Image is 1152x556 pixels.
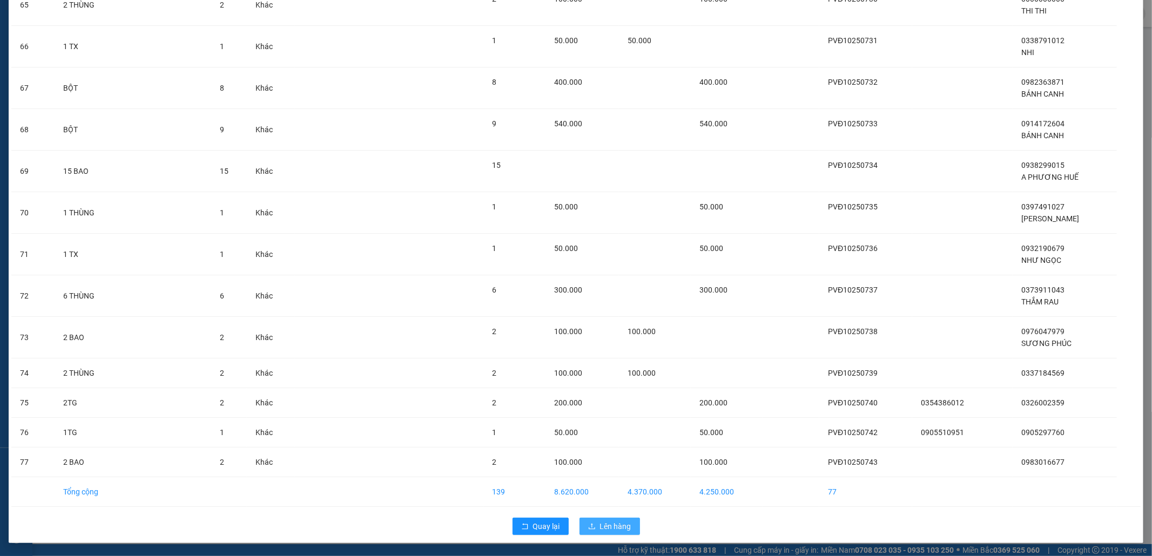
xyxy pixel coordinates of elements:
td: 6 THÙNG [55,275,211,317]
span: 0983016677 [1021,458,1065,466]
span: 2 [220,1,224,9]
span: 0905297760 [1021,428,1065,437]
span: 2 [220,369,224,377]
td: 1 TX [55,26,211,67]
span: 100.000 [554,369,582,377]
td: 68 [11,109,55,151]
span: 100.000 [628,369,656,377]
td: Khác [247,26,295,67]
td: Khác [247,192,295,234]
span: 2 [220,333,224,342]
td: 67 [11,67,55,109]
span: 540.000 [554,119,582,128]
span: PVĐ10250739 [828,369,878,377]
span: 0938299015 [1021,161,1065,169]
td: Khác [247,234,295,275]
td: 72 [11,275,55,317]
span: PVĐ10250740 [828,398,878,407]
span: upload [588,523,596,531]
span: THI THI [1021,6,1047,15]
td: 8.620.000 [545,477,619,507]
span: 15 [220,167,228,175]
span: PVĐ10250738 [828,327,878,336]
span: A PHƯƠNG HUẾ [1021,173,1079,181]
td: Khác [247,109,295,151]
span: 50.000 [554,36,578,45]
span: PVĐ10250742 [828,428,878,437]
span: 50.000 [554,244,578,253]
span: 1 [492,244,496,253]
td: 71 [11,234,55,275]
span: 0976047979 [1021,327,1065,336]
td: 2 BAO [55,447,211,477]
td: 1 THÙNG [55,192,211,234]
td: Khác [247,151,295,192]
td: 66 [11,26,55,67]
span: 1 [220,208,224,217]
span: 9 [220,125,224,134]
span: 200.000 [699,398,727,407]
td: BỘT [55,67,211,109]
span: BÁNH CANH [1021,131,1064,140]
span: PVĐ10250734 [828,161,878,169]
span: THẮM RAU [1021,297,1059,306]
td: 69 [11,151,55,192]
td: Khác [247,358,295,388]
span: 0914172604 [1021,119,1065,128]
span: 2 [492,369,496,377]
span: 1 [492,202,496,211]
span: 8 [220,84,224,92]
span: 100.000 [554,327,582,336]
td: 4.250.000 [691,477,763,507]
span: 0354386012 [921,398,964,407]
span: [PERSON_NAME] [1021,214,1079,223]
td: 2TG [55,388,211,418]
td: 4.370.000 [619,477,691,507]
span: 15 [492,161,501,169]
span: 2 [220,458,224,466]
td: 15 BAO [55,151,211,192]
span: 0982363871 [1021,78,1065,86]
span: 1 [492,36,496,45]
span: 1 [220,428,224,437]
span: 6 [492,286,496,294]
span: 2 [220,398,224,407]
td: Khác [247,317,295,358]
span: 0337184569 [1021,369,1065,377]
span: 2 [492,458,496,466]
span: 1 [492,428,496,437]
span: PVĐ10250737 [828,286,878,294]
td: BỘT [55,109,211,151]
span: Quay lại [533,520,560,532]
span: 400.000 [699,78,727,86]
td: Khác [247,67,295,109]
span: 100.000 [628,327,656,336]
span: 1 [220,250,224,259]
span: 9 [492,119,496,128]
span: NHƯ NGỌC [1021,256,1061,265]
span: 50.000 [699,202,723,211]
span: PVĐ10250731 [828,36,878,45]
td: 139 [483,477,545,507]
span: 0397491027 [1021,202,1065,211]
span: 50.000 [628,36,651,45]
td: 70 [11,192,55,234]
td: 77 [819,477,912,507]
span: 50.000 [554,428,578,437]
td: 2 THÙNG [55,358,211,388]
button: uploadLên hàng [580,518,640,535]
span: 0338791012 [1021,36,1065,45]
span: 0905510951 [921,428,964,437]
td: 1 TX [55,234,211,275]
span: 50.000 [699,244,723,253]
td: Khác [247,447,295,477]
span: NHI [1021,48,1034,57]
span: 300.000 [699,286,727,294]
td: 77 [11,447,55,477]
span: 8 [492,78,496,86]
span: 100.000 [699,458,727,466]
td: Khác [247,418,295,447]
td: 1TG [55,418,211,447]
span: 50.000 [699,428,723,437]
span: 6 [220,291,224,300]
